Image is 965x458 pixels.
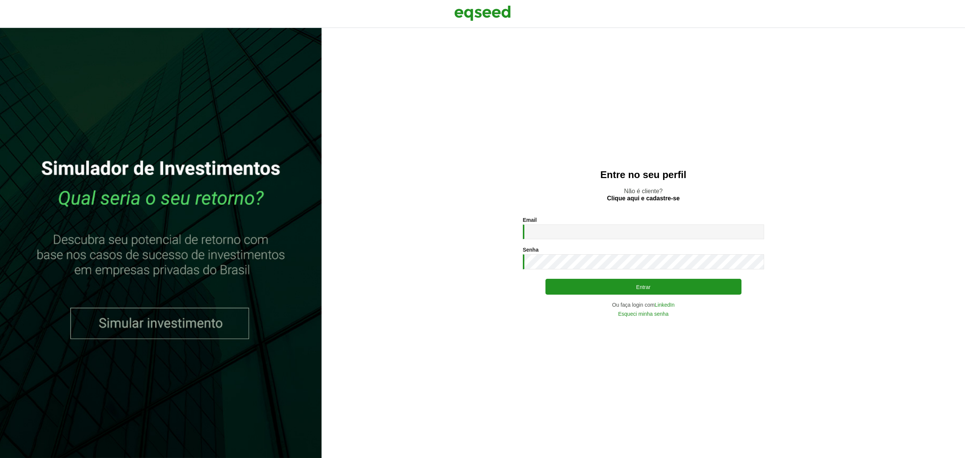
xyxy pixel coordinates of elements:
[618,311,669,317] a: Esqueci minha senha
[655,302,675,307] a: LinkedIn
[454,4,511,23] img: EqSeed Logo
[523,302,764,307] div: Ou faça login com
[337,188,950,202] p: Não é cliente?
[545,279,741,295] button: Entrar
[337,169,950,180] h2: Entre no seu perfil
[523,217,537,223] label: Email
[523,247,539,252] label: Senha
[607,195,680,201] a: Clique aqui e cadastre-se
